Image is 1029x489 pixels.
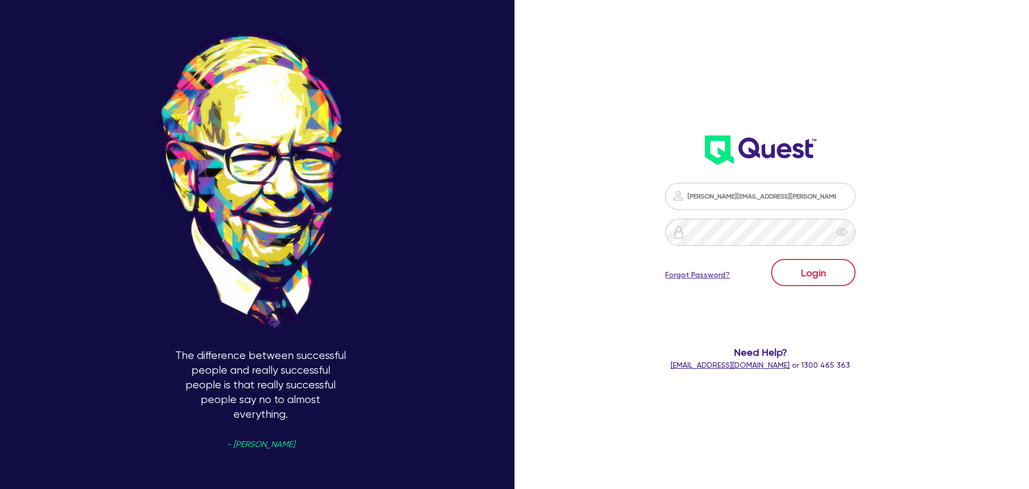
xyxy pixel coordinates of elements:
[623,345,898,360] span: Need Help?
[671,361,790,369] a: [EMAIL_ADDRESS][DOMAIN_NAME]
[672,189,685,202] img: icon-password
[665,269,730,281] a: Forgot Password?
[705,135,816,165] img: wH2k97JdezQIQAAAABJRU5ErkJggg==
[836,227,847,238] span: eye
[672,226,685,239] img: icon-password
[671,361,850,369] span: or 1300 465 363
[665,183,856,210] input: Email address
[227,441,295,449] span: - [PERSON_NAME]
[771,259,856,286] button: Login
